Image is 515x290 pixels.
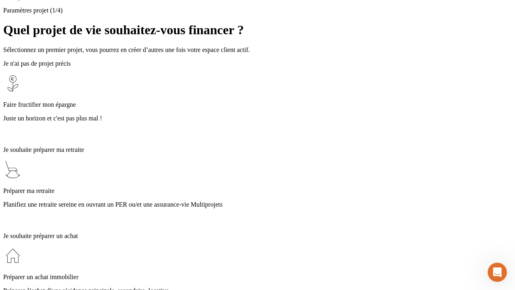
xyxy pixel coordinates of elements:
p: Paramètres projet (1/4) [3,7,512,14]
p: Préparer ma retraite [3,187,512,195]
span: Sélectionnez un premier projet, vous pourrez en créer d’autres une fois votre espace client actif. [3,46,250,53]
h1: Quel projet de vie souhaitez-vous financer ? [3,23,512,37]
p: Faire fructifier mon épargne [3,101,512,108]
p: Je n'ai pas de projet précis [3,60,512,67]
p: Planifiez une retraite sereine en ouvrant un PER ou/et une assurance-vie Multiprojets [3,201,512,208]
p: Préparer un achat immobilier [3,273,512,281]
p: Je souhaite préparer un achat [3,232,512,240]
p: Je souhaite préparer ma retraite [3,146,512,153]
iframe: Intercom live chat [488,263,507,282]
p: Juste un horizon et c'est pas plus mal ! [3,115,512,122]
